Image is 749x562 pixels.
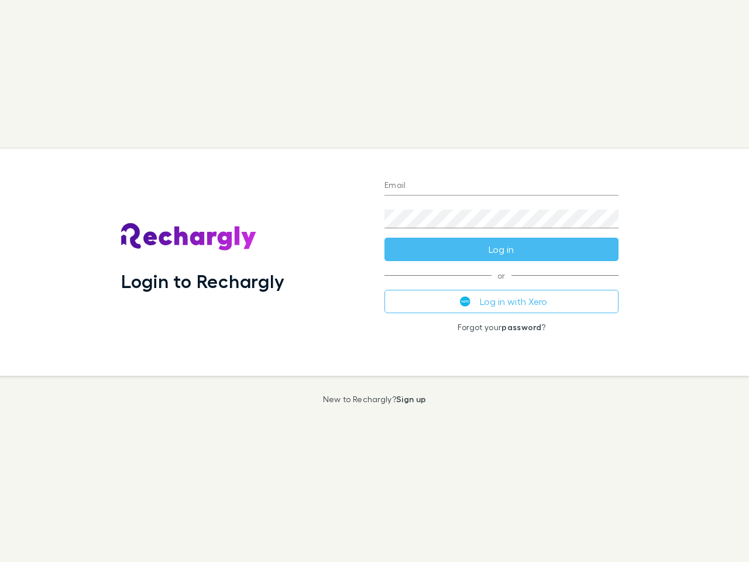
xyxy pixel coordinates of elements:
h1: Login to Rechargly [121,270,284,292]
img: Xero's logo [460,296,470,307]
button: Log in with Xero [384,290,619,313]
a: password [501,322,541,332]
a: Sign up [396,394,426,404]
span: or [384,275,619,276]
p: Forgot your ? [384,323,619,332]
p: New to Rechargly? [323,395,427,404]
button: Log in [384,238,619,261]
img: Rechargly's Logo [121,223,257,251]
